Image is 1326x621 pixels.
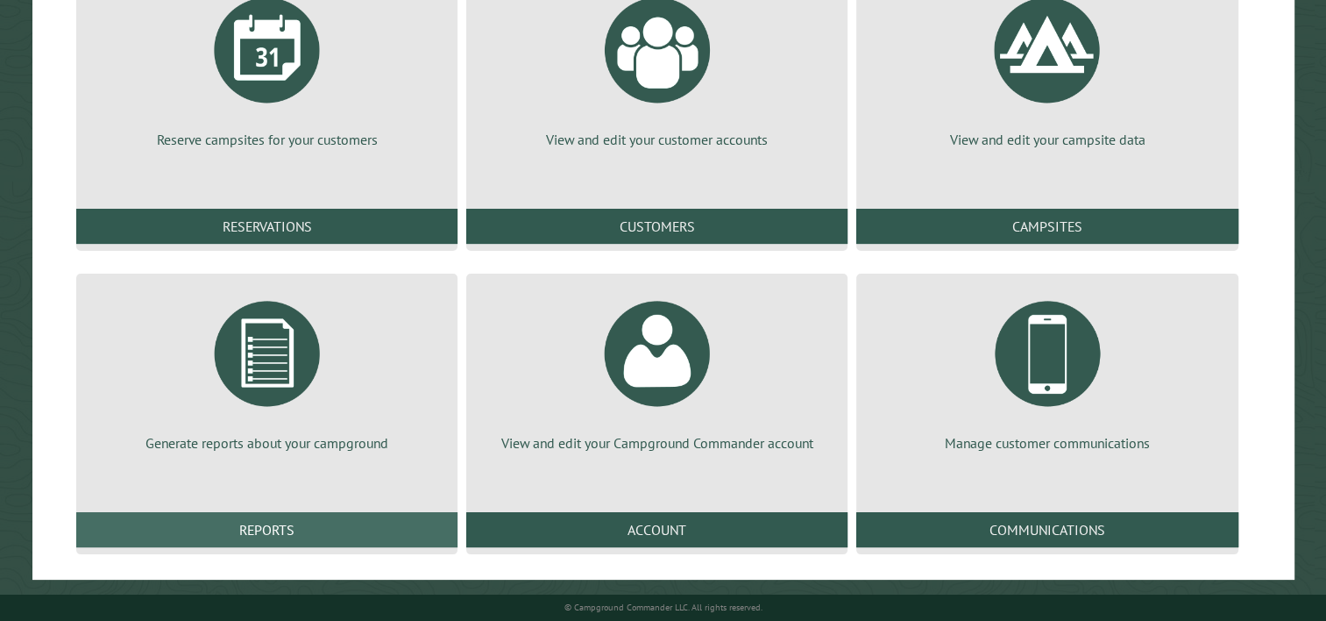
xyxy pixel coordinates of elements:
[487,433,826,453] p: View and edit your Campground Commander account
[97,130,436,149] p: Reserve campsites for your customers
[856,209,1237,244] a: Campsites
[97,288,436,453] a: Generate reports about your campground
[97,433,436,453] p: Generate reports about your campground
[76,512,457,547] a: Reports
[877,130,1216,149] p: View and edit your campsite data
[76,209,457,244] a: Reservations
[564,602,762,613] small: © Campground Commander LLC. All rights reserved.
[856,512,1237,547] a: Communications
[877,288,1216,453] a: Manage customer communications
[466,512,847,547] a: Account
[466,209,847,244] a: Customers
[487,288,826,453] a: View and edit your Campground Commander account
[487,130,826,149] p: View and edit your customer accounts
[877,433,1216,453] p: Manage customer communications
